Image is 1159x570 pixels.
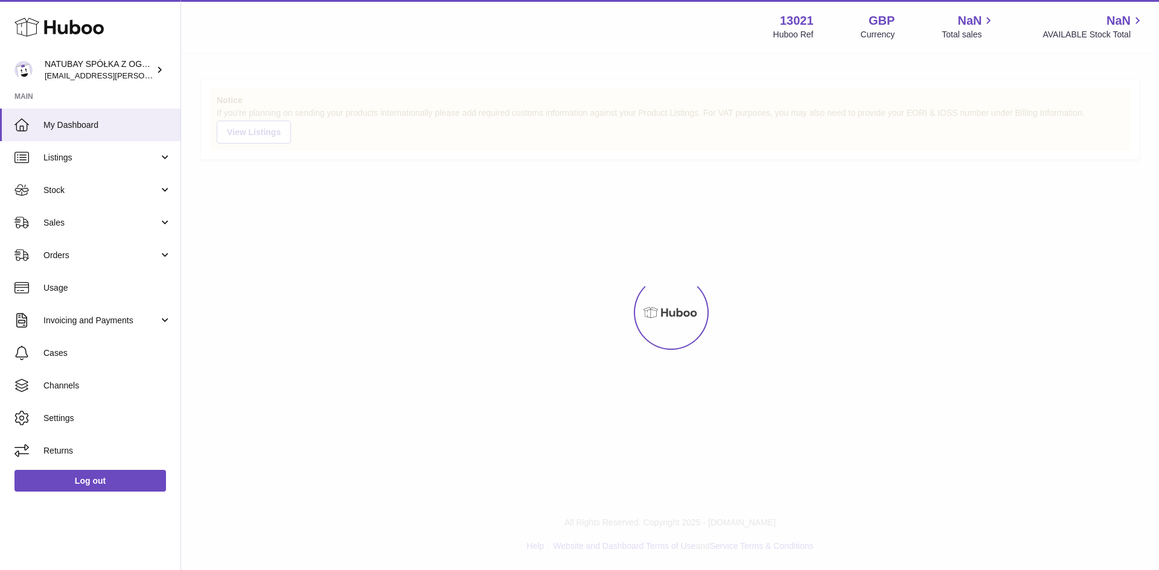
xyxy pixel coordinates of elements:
[43,119,171,131] span: My Dashboard
[1042,13,1145,40] a: NaN AVAILABLE Stock Total
[773,29,814,40] div: Huboo Ref
[45,59,153,81] div: NATUBAY SPÓŁKA Z OGRANICZONĄ ODPOWIEDZIALNOŚCIĄ
[869,13,895,29] strong: GBP
[942,29,995,40] span: Total sales
[14,470,166,492] a: Log out
[1042,29,1145,40] span: AVAILABLE Stock Total
[43,217,159,229] span: Sales
[942,13,995,40] a: NaN Total sales
[45,71,242,80] span: [EMAIL_ADDRESS][PERSON_NAME][DOMAIN_NAME]
[43,445,171,457] span: Returns
[43,347,171,359] span: Cases
[43,315,159,326] span: Invoicing and Payments
[957,13,982,29] span: NaN
[43,380,171,391] span: Channels
[780,13,814,29] strong: 13021
[43,413,171,424] span: Settings
[43,152,159,163] span: Listings
[14,61,33,79] img: kacper.antkowski@natubay.pl
[861,29,895,40] div: Currency
[43,185,159,196] span: Stock
[43,250,159,261] span: Orders
[1106,13,1131,29] span: NaN
[43,282,171,294] span: Usage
